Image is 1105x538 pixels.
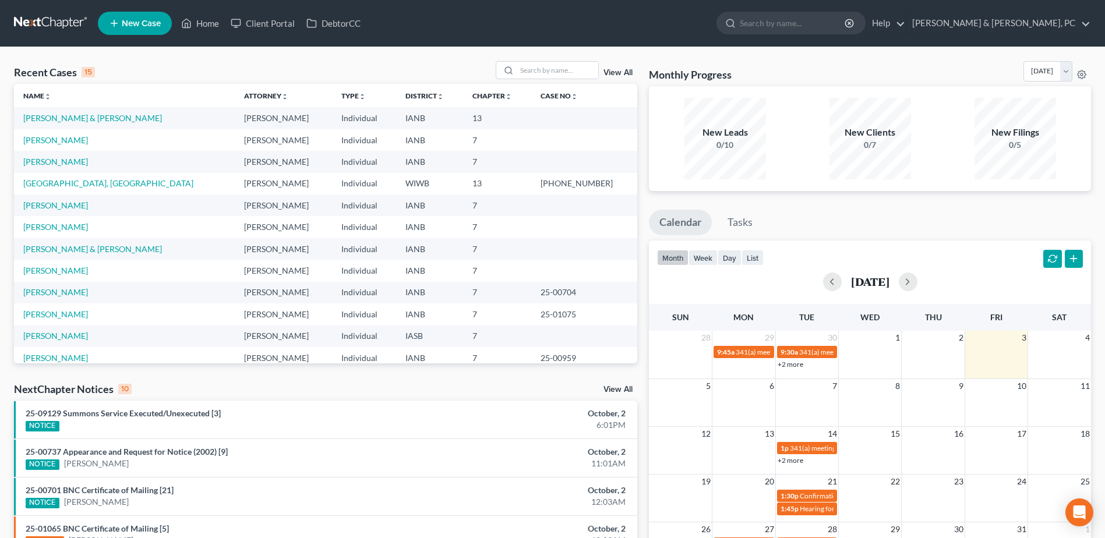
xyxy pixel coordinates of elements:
[975,139,1056,151] div: 0/5
[463,216,531,238] td: 7
[437,93,444,100] i: unfold_more
[235,129,332,151] td: [PERSON_NAME]
[684,139,766,151] div: 0/10
[1052,312,1067,322] span: Sat
[1016,379,1028,393] span: 10
[23,91,51,100] a: Nameunfold_more
[531,303,638,325] td: 25-01075
[341,91,366,100] a: Typeunfold_more
[396,216,463,238] td: IANB
[463,282,531,303] td: 7
[433,484,626,496] div: October, 2
[953,522,965,536] span: 30
[332,347,396,369] td: Individual
[26,523,169,533] a: 25-01065 BNC Certificate of Mailing [5]
[649,68,732,82] h3: Monthly Progress
[175,13,225,34] a: Home
[463,194,531,216] td: 7
[827,522,838,536] span: 28
[244,91,288,100] a: Attorneyunfold_more
[26,485,174,495] a: 25-00701 BNC Certificate of Mailing [21]
[405,91,444,100] a: Districtunfold_more
[332,325,396,347] td: Individual
[463,238,531,260] td: 7
[235,173,332,194] td: [PERSON_NAME]
[463,107,531,129] td: 13
[889,522,901,536] span: 29
[332,173,396,194] td: Individual
[23,244,162,254] a: [PERSON_NAME] & [PERSON_NAME]
[396,173,463,194] td: WIWB
[958,379,965,393] span: 9
[657,250,689,266] button: month
[396,238,463,260] td: IANB
[975,126,1056,139] div: New Filings
[433,446,626,458] div: October, 2
[396,325,463,347] td: IASB
[742,250,764,266] button: list
[827,427,838,441] span: 14
[799,348,973,356] span: 341(a) meeting for [PERSON_NAME] & [PERSON_NAME]
[332,303,396,325] td: Individual
[235,151,332,172] td: [PERSON_NAME]
[603,69,633,77] a: View All
[705,379,712,393] span: 5
[235,347,332,369] td: [PERSON_NAME]
[463,303,531,325] td: 7
[800,504,891,513] span: Hearing for [PERSON_NAME]
[396,107,463,129] td: IANB
[472,91,512,100] a: Chapterunfold_more
[332,282,396,303] td: Individual
[829,139,911,151] div: 0/7
[23,135,88,145] a: [PERSON_NAME]
[23,266,88,275] a: [PERSON_NAME]
[1021,331,1028,345] span: 3
[281,93,288,100] i: unfold_more
[332,260,396,281] td: Individual
[958,331,965,345] span: 2
[396,303,463,325] td: IANB
[768,379,775,393] span: 6
[82,67,95,77] div: 15
[463,347,531,369] td: 7
[396,151,463,172] td: IANB
[235,194,332,216] td: [PERSON_NAME]
[700,475,712,489] span: 19
[781,491,799,500] span: 1:30p
[225,13,301,34] a: Client Portal
[396,282,463,303] td: IANB
[332,238,396,260] td: Individual
[953,427,965,441] span: 16
[827,475,838,489] span: 21
[433,458,626,469] div: 11:01AM
[332,151,396,172] td: Individual
[860,312,880,322] span: Wed
[1016,427,1028,441] span: 17
[925,312,942,322] span: Thu
[736,348,848,356] span: 341(a) meeting for [PERSON_NAME]
[889,475,901,489] span: 22
[740,12,846,34] input: Search by name...
[332,194,396,216] td: Individual
[778,456,803,465] a: +2 more
[23,353,88,363] a: [PERSON_NAME]
[301,13,366,34] a: DebtorCC
[790,444,902,452] span: 341(a) meeting for [PERSON_NAME]
[23,178,193,188] a: [GEOGRAPHIC_DATA], [GEOGRAPHIC_DATA]
[463,325,531,347] td: 7
[700,331,712,345] span: 28
[14,382,132,396] div: NextChapter Notices
[332,216,396,238] td: Individual
[531,282,638,303] td: 25-00704
[463,151,531,172] td: 7
[733,312,754,322] span: Mon
[23,287,88,297] a: [PERSON_NAME]
[781,504,799,513] span: 1:45p
[827,331,838,345] span: 30
[717,210,763,235] a: Tasks
[23,200,88,210] a: [PERSON_NAME]
[396,260,463,281] td: IANB
[235,260,332,281] td: [PERSON_NAME]
[235,325,332,347] td: [PERSON_NAME]
[799,312,814,322] span: Tue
